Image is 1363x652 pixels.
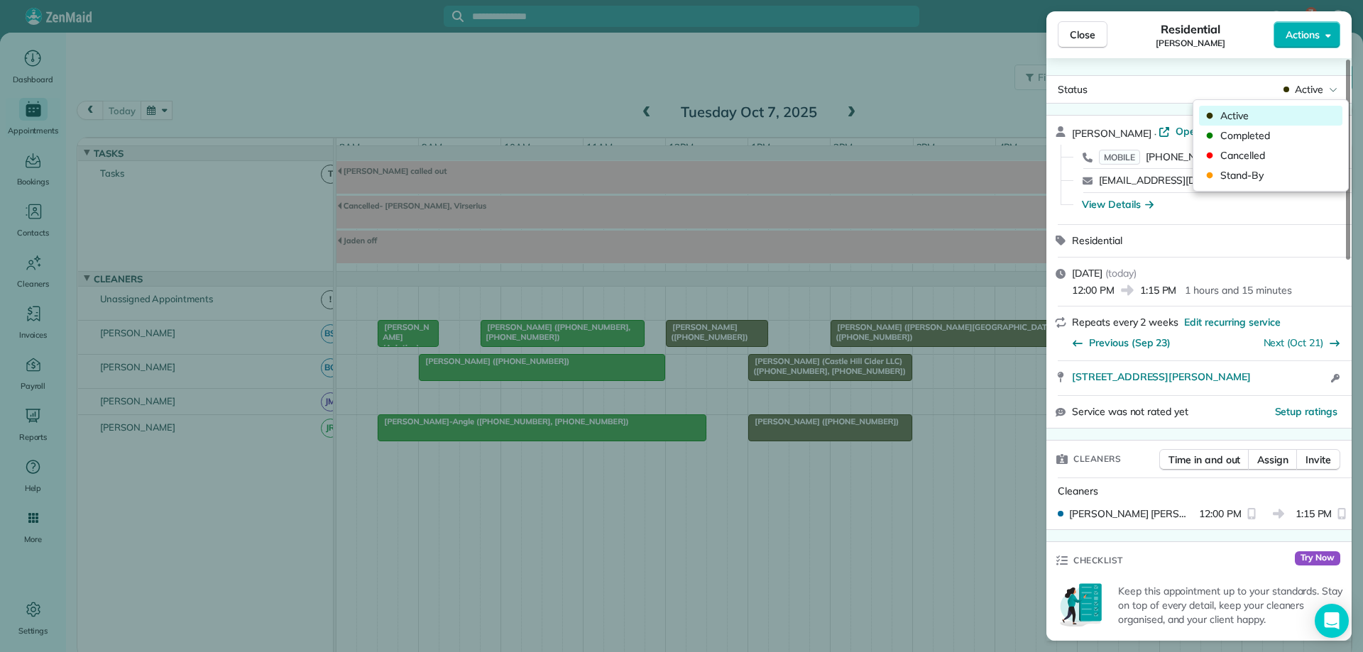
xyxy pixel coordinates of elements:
[1070,28,1095,42] span: Close
[1275,405,1338,418] span: Setup ratings
[1058,485,1098,497] span: Cleaners
[1176,124,1233,138] span: Open profile
[1264,336,1324,349] a: Next (Oct 21)
[1151,128,1159,139] span: ·
[1072,234,1122,247] span: Residential
[1072,336,1171,350] button: Previous (Sep 23)
[1161,21,1221,38] span: Residential
[1073,452,1121,466] span: Cleaners
[1168,453,1240,467] span: Time in and out
[1315,604,1349,638] div: Open Intercom Messenger
[1295,82,1323,96] span: Active
[1099,150,1233,164] a: MOBILE[PHONE_NUMBER]
[1072,370,1327,384] a: [STREET_ADDRESS][PERSON_NAME]
[1184,315,1281,329] span: Edit recurring service
[1159,449,1249,470] button: Time in and out
[1264,336,1341,350] button: Next (Oct 21)
[1327,370,1343,387] button: Open access information
[1220,148,1340,162] span: Cancelled
[1072,316,1178,328] span: Repeats every 2 weeks
[1296,449,1340,470] button: Invite
[1220,109,1340,123] span: Active
[1089,336,1171,350] span: Previous (Sep 23)
[1105,267,1137,280] span: ( today )
[1118,584,1343,626] p: Keep this appointment up to your standards. Stay on top of every detail, keep your cleaners organ...
[1220,168,1340,182] span: Stand-By
[1099,174,1265,187] a: [EMAIL_ADDRESS][DOMAIN_NAME]
[1305,453,1331,467] span: Invite
[1295,551,1340,565] span: Try Now
[1286,28,1320,42] span: Actions
[1199,507,1242,521] span: 12:00 PM
[1072,370,1251,384] span: [STREET_ADDRESS][PERSON_NAME]
[1275,404,1338,419] button: Setup ratings
[1072,283,1115,297] span: 12:00 PM
[1146,150,1233,163] span: [PHONE_NUMBER]
[1140,283,1177,297] span: 1:15 PM
[1257,453,1288,467] span: Assign
[1072,404,1188,419] span: Service was not rated yet
[1073,553,1123,568] span: Checklist
[1296,507,1332,521] span: 1:15 PM
[1159,124,1233,138] a: Open profile
[1220,128,1340,143] span: Completed
[1185,283,1291,297] p: 1 hours and 15 minutes
[1069,507,1193,521] span: [PERSON_NAME] [PERSON_NAME]
[1156,38,1225,49] span: [PERSON_NAME]
[1058,21,1107,48] button: Close
[1058,83,1088,96] span: Status
[1072,267,1102,280] span: [DATE]
[1082,197,1154,211] button: View Details
[1072,127,1151,140] span: [PERSON_NAME]
[1248,449,1298,470] button: Assign
[1099,150,1140,165] span: MOBILE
